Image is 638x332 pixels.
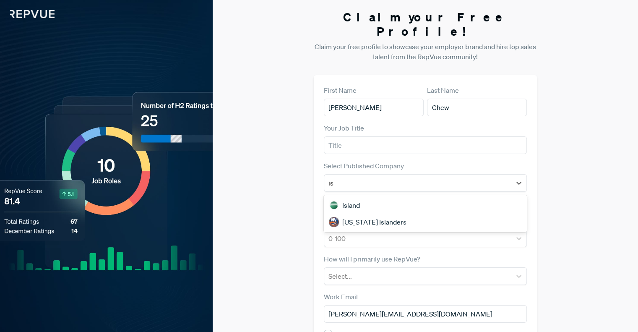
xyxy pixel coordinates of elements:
label: Work Email [324,292,358,302]
input: Title [324,136,527,154]
input: Email [324,305,527,323]
label: Last Name [427,85,459,95]
label: How will I primarily use RepVue? [324,254,420,264]
p: Claim your free profile to showcase your employer brand and hire top sales talent from the RepVue... [314,42,537,62]
label: First Name [324,85,357,95]
input: Last Name [427,99,527,116]
label: Your Job Title [324,123,364,133]
input: First Name [324,99,424,116]
img: Island [329,200,339,210]
label: Select Published Company [324,161,404,171]
h3: Claim your Free Profile! [314,10,537,38]
div: Island [324,197,527,214]
img: New York Islanders [329,217,339,227]
div: [US_STATE] Islanders [324,214,527,230]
